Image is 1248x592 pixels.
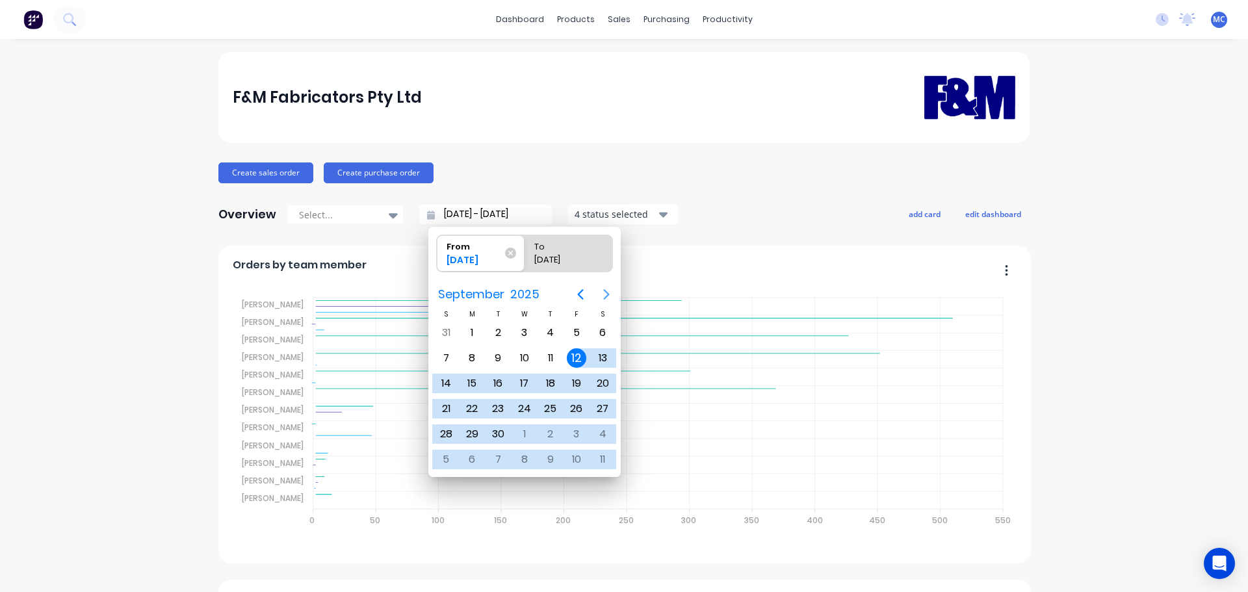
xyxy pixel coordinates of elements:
img: Factory [23,10,43,29]
img: F&M Fabricators Pty Ltd [924,57,1015,138]
div: W [512,309,538,320]
tspan: [PERSON_NAME] [241,440,303,451]
div: To [529,235,595,253]
tspan: [PERSON_NAME] [241,299,303,310]
tspan: 0 [309,515,315,526]
tspan: [PERSON_NAME] [241,404,303,415]
button: Create sales order [218,162,313,183]
div: productivity [696,10,759,29]
tspan: [PERSON_NAME] [241,493,303,504]
button: September2025 [430,283,547,306]
div: Monday, September 22, 2025 [462,399,482,418]
div: Tuesday, September 9, 2025 [488,348,508,368]
div: Sunday, September 14, 2025 [436,374,456,393]
div: From [441,235,508,253]
tspan: 450 [869,515,885,526]
div: Friday, September 19, 2025 [567,374,586,393]
tspan: 50 [370,515,380,526]
div: Tuesday, October 7, 2025 [488,450,508,469]
tspan: [PERSON_NAME] [241,475,303,486]
button: Next page [593,281,619,307]
div: Saturday, September 6, 2025 [593,323,612,342]
div: Friday, September 12, 2025 [567,348,586,368]
div: Friday, October 3, 2025 [567,424,586,444]
div: Sunday, September 7, 2025 [436,348,456,368]
tspan: [PERSON_NAME] [241,352,303,363]
div: 4 status selected [575,207,656,221]
div: Sunday, September 28, 2025 [436,424,456,444]
span: Orders by team member [233,257,367,273]
div: Tuesday, September 23, 2025 [488,399,508,418]
div: Tuesday, September 2, 2025 [488,323,508,342]
div: Tuesday, September 16, 2025 [488,374,508,393]
button: edit dashboard [957,205,1030,222]
div: Thursday, September 11, 2025 [541,348,560,368]
tspan: 300 [681,515,696,526]
tspan: [PERSON_NAME] [241,422,303,433]
div: Saturday, September 27, 2025 [593,399,612,418]
div: Thursday, September 18, 2025 [541,374,560,393]
div: S [590,309,616,320]
div: Sunday, August 31, 2025 [436,323,456,342]
button: Previous page [567,281,593,307]
tspan: [PERSON_NAME] [241,334,303,345]
div: Thursday, September 4, 2025 [541,323,560,342]
tspan: 400 [806,515,822,526]
div: Saturday, October 4, 2025 [593,424,612,444]
div: T [485,309,511,320]
span: September [435,283,507,306]
div: Wednesday, September 3, 2025 [515,323,534,342]
tspan: [PERSON_NAME] [241,387,303,398]
div: F&M Fabricators Pty Ltd [233,84,422,110]
tspan: 200 [556,515,571,526]
div: Monday, October 6, 2025 [462,450,482,469]
div: S [433,309,459,320]
tspan: 250 [619,515,634,526]
div: products [551,10,601,29]
div: Wednesday, October 1, 2025 [515,424,534,444]
div: Saturday, September 13, 2025 [593,348,612,368]
tspan: [PERSON_NAME] [241,369,303,380]
tspan: [PERSON_NAME] [241,457,303,469]
button: add card [900,205,949,222]
div: Wednesday, September 17, 2025 [515,374,534,393]
div: Saturday, September 20, 2025 [593,374,612,393]
button: 4 status selected [567,205,678,224]
div: Thursday, September 25, 2025 [541,399,560,418]
div: Wednesday, September 24, 2025 [515,399,534,418]
div: Monday, September 29, 2025 [462,424,482,444]
tspan: 150 [494,515,507,526]
div: Monday, September 15, 2025 [462,374,482,393]
div: [DATE] [529,253,595,272]
div: Thursday, October 2, 2025 [541,424,560,444]
span: MC [1213,14,1225,25]
tspan: 500 [932,515,948,526]
a: dashboard [489,10,551,29]
div: Open Intercom Messenger [1204,548,1235,579]
div: Sunday, September 21, 2025 [436,399,456,418]
tspan: 350 [744,515,759,526]
div: Overview [218,201,276,227]
div: [DATE] [441,253,508,272]
div: Tuesday, September 30, 2025 [488,424,508,444]
tspan: 550 [995,515,1011,526]
div: sales [601,10,637,29]
tspan: 100 [431,515,444,526]
button: Create purchase order [324,162,434,183]
div: Monday, September 8, 2025 [462,348,482,368]
div: purchasing [637,10,696,29]
div: Wednesday, October 8, 2025 [515,450,534,469]
div: Thursday, October 9, 2025 [541,450,560,469]
div: M [459,309,485,320]
tspan: [PERSON_NAME] [241,316,303,328]
div: Friday, September 26, 2025 [567,399,586,418]
div: Sunday, October 5, 2025 [436,450,456,469]
span: 2025 [507,283,542,306]
div: Saturday, October 11, 2025 [593,450,612,469]
div: Friday, October 10, 2025 [567,450,586,469]
div: Friday, September 5, 2025 [567,323,586,342]
div: F [564,309,590,320]
div: T [538,309,564,320]
div: Monday, September 1, 2025 [462,323,482,342]
div: Wednesday, September 10, 2025 [515,348,534,368]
